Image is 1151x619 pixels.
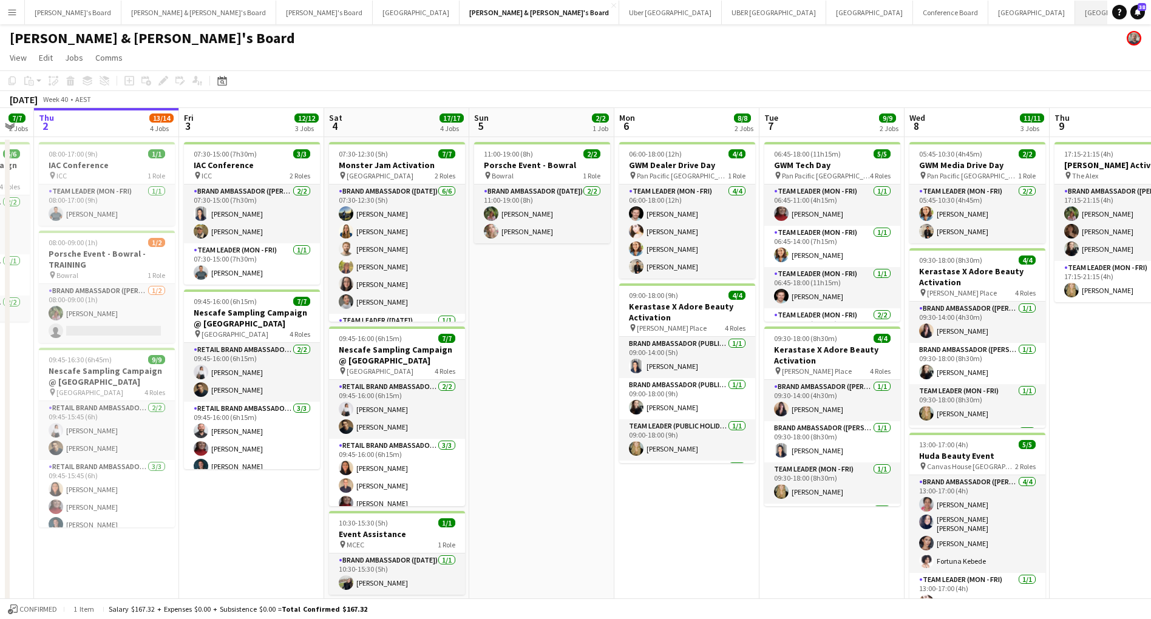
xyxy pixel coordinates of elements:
[619,461,755,502] app-card-role: Brand Ambassador (Public Holiday)1/1
[782,367,852,376] span: [PERSON_NAME] Place
[1015,462,1036,471] span: 2 Roles
[440,113,464,123] span: 17/17
[764,142,900,322] div: 06:45-18:00 (11h15m)5/5GWM Tech Day Pan Pacific [GEOGRAPHIC_DATA]4 RolesTeam Leader (Mon - Fri)1/...
[329,380,465,439] app-card-role: RETAIL Brand Ambassador ([DATE])2/209:45-16:00 (6h15m)[PERSON_NAME][PERSON_NAME]
[728,149,745,158] span: 4/4
[339,149,388,158] span: 07:30-12:30 (5h)
[1054,112,1070,123] span: Thu
[1020,113,1044,123] span: 11/11
[150,124,173,133] div: 4 Jobs
[25,1,121,24] button: [PERSON_NAME]'s Board
[619,184,755,279] app-card-role: Team Leader (Mon - Fri)4/406:00-18:00 (12h)[PERSON_NAME][PERSON_NAME][PERSON_NAME][PERSON_NAME]
[109,604,367,614] div: Salary $167.32 + Expenses $0.00 + Subsistence $0.00 =
[619,283,755,463] div: 09:00-18:00 (9h)4/4Kerastase X Adore Beauty Activation [PERSON_NAME] Place4 RolesBrand Ambassador...
[10,29,295,47] h1: [PERSON_NAME] & [PERSON_NAME]'s Board
[438,149,455,158] span: 7/7
[290,171,310,180] span: 2 Roles
[874,334,891,343] span: 4/4
[474,112,489,123] span: Sun
[39,365,175,387] h3: Nescafe Sampling Campaign @ [GEOGRAPHIC_DATA]
[9,124,28,133] div: 2 Jobs
[295,124,318,133] div: 3 Jobs
[329,529,465,540] h3: Event Assistance
[3,149,20,158] span: 6/6
[909,433,1045,612] app-job-card: 13:00-17:00 (4h)5/5Huda Beauty Event Canvas House [GEOGRAPHIC_DATA]2 RolesBrand Ambassador ([PERS...
[1018,171,1036,180] span: 1 Role
[329,142,465,322] app-job-card: 07:30-12:30 (5h)7/7Monster Jam Activation [GEOGRAPHIC_DATA]2 RolesBrand Ambassador ([DATE])6/607:...
[764,462,900,504] app-card-role: Team Leader (Mon - Fri)1/109:30-18:00 (8h30m)[PERSON_NAME]
[202,171,212,180] span: ICC
[282,604,367,614] span: Total Confirmed $167.32
[629,149,682,158] span: 06:00-18:00 (12h)
[148,171,165,180] span: 1 Role
[184,289,320,469] app-job-card: 09:45-16:00 (6h15m)7/7Nescafe Sampling Campaign @ [GEOGRAPHIC_DATA] [GEOGRAPHIC_DATA]4 RolesRETAI...
[764,421,900,462] app-card-role: Brand Ambassador ([PERSON_NAME])1/109:30-18:00 (8h30m)[PERSON_NAME]
[60,50,88,66] a: Jobs
[592,124,608,133] div: 1 Job
[735,124,753,133] div: 2 Jobs
[472,119,489,133] span: 5
[1020,124,1044,133] div: 3 Jobs
[764,267,900,308] app-card-role: Team Leader (Mon - Fri)1/106:45-18:00 (11h15m)[PERSON_NAME]
[909,160,1045,171] h3: GWM Media Drive Day
[764,112,778,123] span: Tue
[909,343,1045,384] app-card-role: Brand Ambassador ([PERSON_NAME])1/109:30-18:00 (8h30m)[PERSON_NAME]
[1130,5,1145,19] a: 38
[90,50,127,66] a: Comms
[474,160,610,171] h3: Porsche Event - Bowral
[65,52,83,63] span: Jobs
[1019,255,1036,265] span: 4/4
[438,540,455,549] span: 1 Role
[347,540,364,549] span: MCEC
[148,149,165,158] span: 1/1
[39,348,175,527] div: 09:45-16:30 (6h45m)9/9Nescafe Sampling Campaign @ [GEOGRAPHIC_DATA] [GEOGRAPHIC_DATA]4 RolesRETAI...
[927,462,1015,471] span: Canvas House [GEOGRAPHIC_DATA]
[19,605,57,614] span: Confirmed
[149,113,174,123] span: 13/14
[617,119,635,133] span: 6
[629,291,678,300] span: 09:00-18:00 (9h)
[880,124,898,133] div: 2 Jobs
[40,95,70,104] span: Week 40
[293,297,310,306] span: 7/7
[184,402,320,478] app-card-role: RETAIL Brand Ambassador (Mon - Fri)3/309:45-16:00 (6h15m)[PERSON_NAME][PERSON_NAME][PERSON_NAME]
[909,248,1045,428] app-job-card: 09:30-18:00 (8h30m)4/4Kerastase X Adore Beauty Activation [PERSON_NAME] Place4 RolesBrand Ambassa...
[619,337,755,378] app-card-role: Brand Ambassador (Public Holiday)1/109:00-14:00 (5h)[PERSON_NAME]
[39,184,175,226] app-card-role: Team Leader (Mon - Fri)1/108:00-17:00 (9h)[PERSON_NAME]
[1138,3,1146,11] span: 38
[182,119,194,133] span: 3
[619,1,722,24] button: Uber [GEOGRAPHIC_DATA]
[909,302,1045,343] app-card-role: Brand Ambassador ([PERSON_NAME])1/109:30-14:00 (4h30m)[PERSON_NAME]
[49,238,98,247] span: 08:00-09:00 (1h)
[1127,31,1141,46] app-user-avatar: Neil Burton
[202,330,268,339] span: [GEOGRAPHIC_DATA]
[1072,171,1098,180] span: The Alex
[56,171,67,180] span: ICC
[347,367,413,376] span: [GEOGRAPHIC_DATA]
[583,171,600,180] span: 1 Role
[49,355,112,364] span: 09:45-16:30 (6h45m)
[474,142,610,243] div: 11:00-19:00 (8h)2/2Porsche Event - Bowral Bowral1 RoleBrand Ambassador ([DATE])2/211:00-19:00 (8h...
[728,291,745,300] span: 4/4
[39,460,175,536] app-card-role: RETAIL Brand Ambassador (Mon - Fri)3/309:45-15:45 (6h)[PERSON_NAME][PERSON_NAME][PERSON_NAME]
[6,603,59,616] button: Confirmed
[194,297,257,306] span: 09:45-16:00 (6h15m)
[764,380,900,421] app-card-role: Brand Ambassador ([PERSON_NAME])1/109:30-14:00 (4h30m)[PERSON_NAME]
[276,1,373,24] button: [PERSON_NAME]'s Board
[329,344,465,366] h3: Nescafe Sampling Campaign @ [GEOGRAPHIC_DATA]
[909,142,1045,243] div: 05:45-10:30 (4h45m)2/2GWM Media Drive Day Pan Pacific [GEOGRAPHIC_DATA]1 RoleTeam Leader (Mon - F...
[373,1,460,24] button: [GEOGRAPHIC_DATA]
[764,504,900,545] app-card-role: Brand Ambassador ([PERSON_NAME])1/1
[438,334,455,343] span: 7/7
[1015,288,1036,297] span: 4 Roles
[10,52,27,63] span: View
[919,149,982,158] span: 05:45-10:30 (4h45m)
[294,113,319,123] span: 12/12
[184,112,194,123] span: Fri
[909,112,925,123] span: Wed
[870,367,891,376] span: 4 Roles
[184,184,320,243] app-card-role: Brand Ambassador ([PERSON_NAME])2/207:30-15:00 (7h30m)[PERSON_NAME][PERSON_NAME]
[329,184,465,314] app-card-role: Brand Ambassador ([DATE])6/607:30-12:30 (5h)[PERSON_NAME][PERSON_NAME][PERSON_NAME][PERSON_NAME][...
